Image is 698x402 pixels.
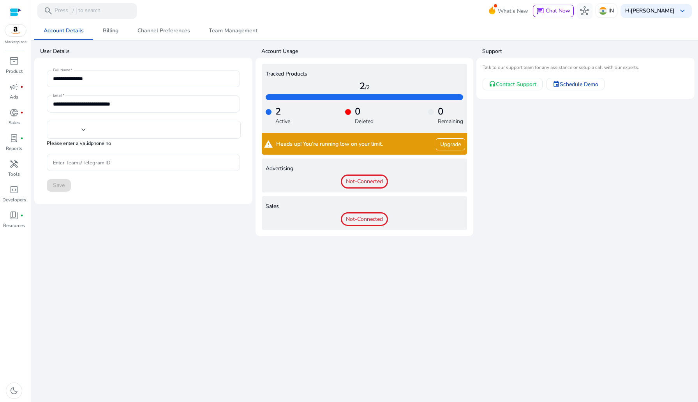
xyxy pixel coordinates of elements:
[483,78,543,90] a: Contact Support
[266,81,464,92] h4: 2
[55,7,100,15] p: Press to search
[261,48,474,55] h4: Account Usage
[6,68,23,75] p: Product
[9,119,20,126] p: Sales
[9,211,19,220] span: book_4
[9,185,19,194] span: code_blocks
[577,3,592,19] button: hub
[275,106,290,117] h4: 2
[266,71,464,78] h4: Tracked Products
[20,214,23,217] span: fiber_manual_record
[355,117,374,125] p: Deleted
[631,7,675,14] b: [PERSON_NAME]
[9,134,19,143] span: lab_profile
[365,84,370,91] span: /2
[678,6,687,16] span: keyboard_arrow_down
[625,8,675,14] p: Hi
[560,80,598,88] span: Schedule Demo
[276,141,383,148] span: Heads up! You’re running low on your limit.
[546,7,570,14] span: Chat Now
[341,212,388,226] span: Not-Connected
[53,68,70,73] mat-label: Full Name
[438,117,463,125] p: Remaining
[266,203,464,210] h4: Sales
[137,28,190,33] span: Channel Preferences
[209,28,257,33] span: Team Management
[536,7,544,15] span: chat
[275,117,290,125] p: Active
[44,6,53,16] span: search
[70,7,77,15] span: /
[5,39,26,45] p: Marketplace
[40,48,252,55] h4: User Details
[44,28,84,33] span: Account Details
[553,81,560,88] mat-icon: event
[20,137,23,140] span: fiber_manual_record
[355,106,374,117] h4: 0
[266,166,464,172] h4: Advertising
[10,93,18,100] p: Ads
[436,138,465,150] a: Upgrade
[47,140,111,147] mat-hint: Please enter a valid phone no
[9,56,19,66] span: inventory_2
[20,85,23,88] span: fiber_manual_record
[482,48,694,55] h4: Support
[580,6,589,16] span: hub
[53,93,62,99] mat-label: Email
[496,80,536,88] span: Contact Support
[264,138,273,150] mat-icon: warning
[103,28,118,33] span: Billing
[599,7,607,15] img: in.svg
[498,4,528,18] span: What's New
[533,5,574,17] button: chatChat Now
[2,196,26,203] p: Developers
[6,145,22,152] p: Reports
[3,222,25,229] p: Resources
[9,108,19,117] span: donut_small
[341,175,388,189] span: Not-Connected
[9,82,19,92] span: campaign
[438,106,463,117] h4: 0
[9,159,19,169] span: handyman
[20,111,23,114] span: fiber_manual_record
[8,171,20,178] p: Tools
[5,25,26,36] img: amazon.svg
[483,64,688,71] mat-card-subtitle: Talk to our support team for any assistance or setup a call with our experts.
[608,4,614,18] p: IN
[489,81,496,88] mat-icon: headset
[9,386,19,395] span: dark_mode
